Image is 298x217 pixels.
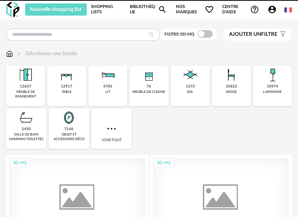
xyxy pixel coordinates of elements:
img: more.7b13dc1.svg [105,123,118,135]
img: Table.png [57,66,76,84]
span: Ajouter un [229,32,261,37]
div: salle de bain hammam toilettes [8,132,44,141]
img: Sol.png [181,66,199,84]
div: table [62,90,72,94]
div: assise [226,90,237,94]
div: 1272 [186,84,195,89]
div: 35823 [226,84,237,89]
a: Shopping Lists [91,3,121,16]
button: Ajouter unfiltre Filter icon [223,29,292,41]
div: 4705 [103,84,112,89]
span: Magnify icon [158,5,167,14]
span: filtre [229,31,277,38]
button: Nouvelle shopping list [25,3,87,16]
span: Filtre 3D HQ [164,32,194,37]
div: luminaire [263,90,282,94]
span: Nos marques [176,3,214,16]
img: svg+xml;base64,PHN2ZyB3aWR0aD0iMTYiIGhlaWdodD0iMTciIHZpZXdCb3g9IjAgMCAxNiAxNyIgZmlsbD0ibm9uZSIgeG... [6,50,13,57]
img: Luminaire.png [263,66,282,84]
span: Filter icon [277,31,286,38]
div: 76 [147,84,151,89]
span: Help Circle Outline icon [250,5,259,14]
img: Literie.png [99,66,117,84]
div: 10974 [267,84,278,89]
div: Voir tout [91,108,132,149]
span: Nouvelle shopping list [30,7,81,12]
span: Account Circle icon [268,5,277,14]
span: Account Circle icon [268,5,280,14]
img: fr [284,6,292,14]
a: BibliothèqueMagnify icon [130,3,167,16]
div: lit [105,90,110,94]
span: Heart Outline icon [205,5,214,14]
div: sol [187,90,193,94]
div: 3D HQ [10,158,30,168]
img: OXP [6,2,19,18]
div: 3D HQ [153,158,174,168]
div: 7146 [64,127,73,132]
div: 12657 [20,84,31,89]
img: svg+xml;base64,PHN2ZyB3aWR0aD0iMTYiIGhlaWdodD0iMTYiIHZpZXdCb3g9IjAgMCAxNiAxNiIgZmlsbD0ibm9uZSIgeG... [16,50,22,57]
div: objet et accessoire déco [51,132,87,141]
img: Rangement.png [140,66,158,84]
img: Salle%20de%20bain.png [17,108,35,127]
div: meuble de rangement [8,90,43,99]
div: 2450 [22,127,31,132]
div: 12917 [61,84,72,89]
img: Meuble%20de%20rangement.png [16,66,35,84]
span: Centre d'aideHelp Circle Outline icon [222,4,259,15]
div: meuble de cuisine [132,90,165,94]
img: Miroir.png [60,108,78,127]
img: Assise.png [222,66,241,84]
div: Sélectionner une famille [16,50,77,57]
